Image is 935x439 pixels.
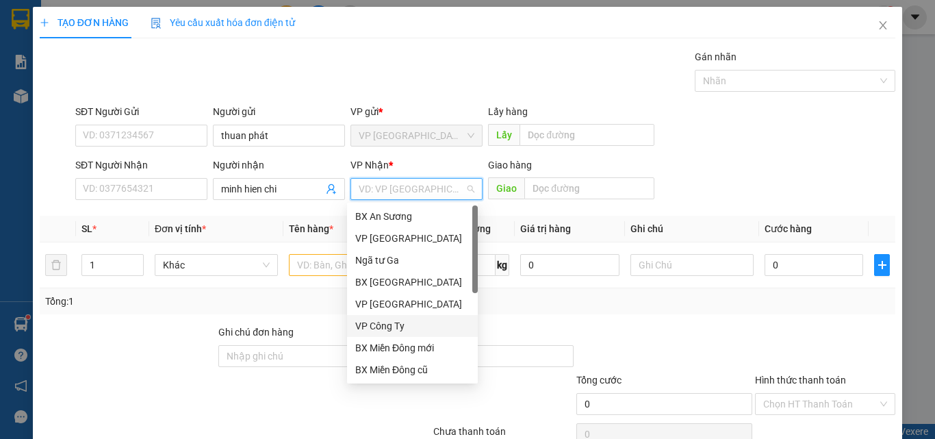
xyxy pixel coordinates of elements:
[347,293,478,315] div: VP Hà Nội
[488,160,532,171] span: Giao hàng
[355,253,470,268] div: Ngã tư Ga
[359,125,474,146] span: VP Tân Bình
[75,104,207,119] div: SĐT Người Gửi
[347,359,478,381] div: BX Miền Đông cũ
[630,254,754,276] input: Ghi Chú
[40,18,49,27] span: plus
[625,216,759,242] th: Ghi chú
[347,227,478,249] div: VP Tân Bình
[119,97,193,110] span: 09134470689 -
[355,209,470,224] div: BX An Sương
[45,254,67,276] button: delete
[25,79,153,92] span: VP [GEOGRAPHIC_DATA] -
[289,223,333,234] span: Tên hàng
[520,124,654,146] input: Dọc đường
[75,158,207,173] div: SĐT Người Nhận
[347,271,478,293] div: BX Quảng Ngãi
[5,97,193,110] span: Nhận:
[864,7,902,45] button: Close
[49,48,192,74] span: VP Tân Bình ĐT:
[326,184,337,195] span: user-add
[355,297,470,312] div: VP [GEOGRAPHIC_DATA]
[97,97,193,110] span: tùng
[347,315,478,337] div: VP Công Ty
[151,18,162,29] img: icon
[355,275,470,290] div: BX [GEOGRAPHIC_DATA]
[218,327,294,338] label: Ghi chú đơn hàng
[350,160,389,171] span: VP Nhận
[878,20,888,31] span: close
[874,254,890,276] button: plus
[875,260,889,271] span: plus
[695,51,737,62] label: Gán nhãn
[45,294,362,309] div: Tổng: 1
[350,104,483,119] div: VP gửi
[755,375,846,386] label: Hình thức thanh toán
[355,318,470,334] div: VP Công Ty
[765,223,812,234] span: Cước hàng
[151,17,295,28] span: Yêu cầu xuất hóa đơn điện tử
[520,254,619,276] input: 0
[347,249,478,271] div: Ngã tư Ga
[347,337,478,359] div: BX Miền Đông mới
[218,345,394,367] input: Ghi chú đơn hàng
[488,106,528,117] span: Lấy hàng
[213,104,345,119] div: Người gửi
[163,255,270,275] span: Khác
[355,231,470,246] div: VP [GEOGRAPHIC_DATA]
[49,8,185,46] strong: CÔNG TY CP BÌNH TÂM
[5,10,47,72] img: logo
[355,362,470,377] div: BX Miền Đông cũ
[355,340,470,355] div: BX Miền Đông mới
[524,177,654,199] input: Dọc đường
[35,97,193,110] span: VP Công Ty -
[155,223,206,234] span: Đơn vị tính
[576,375,622,386] span: Tổng cước
[49,48,192,74] span: 085 88 555 88
[289,254,412,276] input: VD: Bàn, Ghế
[347,205,478,227] div: BX An Sương
[496,254,509,276] span: kg
[40,17,129,28] span: TẠO ĐƠN HÀNG
[520,223,571,234] span: Giá trị hàng
[213,158,345,173] div: Người nhận
[488,177,524,199] span: Giao
[488,124,520,146] span: Lấy
[81,223,92,234] span: SL
[5,79,25,92] span: Gửi:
